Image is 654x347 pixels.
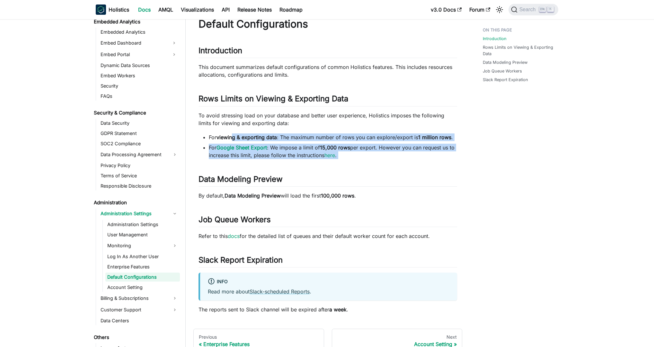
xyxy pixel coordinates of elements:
[427,4,465,15] a: v3.0 Docs
[494,4,505,15] button: Switch between dark and light mode (currently light mode)
[199,63,457,79] p: This document summarizes default configurations of common Holistics features. This includes resou...
[199,46,457,58] h2: Introduction
[217,134,277,140] strong: viewing & exporting data
[168,38,180,48] button: Expand sidebar category 'Embed Dashboard'
[105,262,180,271] a: Enterprise Features
[105,273,180,282] a: Default Configurations
[99,71,180,80] a: Embed Workers
[418,134,451,140] strong: 1 million rows
[483,77,528,83] a: Slack Report Expiration
[208,288,449,295] p: Read more about .
[99,139,180,148] a: SOC2 Compliance
[99,182,180,190] a: Responsible Disclosure
[92,17,180,26] a: Embedded Analytics
[168,49,180,60] button: Expand sidebar category 'Embed Portal'
[177,4,218,15] a: Visualizations
[199,18,457,30] h1: Default Configurations
[99,92,180,101] a: FAQs
[99,38,168,48] a: Embed Dashboard
[517,7,540,13] span: Search
[483,68,522,74] a: Job Queue Workers
[320,144,350,151] strong: 15,000 rows
[134,4,155,15] a: Docs
[218,4,234,15] a: API
[208,278,449,286] div: info
[508,4,558,15] button: Search (Ctrl+K)
[99,149,180,160] a: Data Processing Agreement
[99,316,180,325] a: Data Centers
[99,305,180,315] a: Customer Support
[99,293,180,303] a: Billing & Subscriptions
[483,59,527,65] a: Data Modeling Preview
[99,81,180,90] a: Security
[99,208,180,219] a: Administration Settings
[105,220,180,229] a: Administration Settings
[199,232,457,240] p: Refer to this for the detailed list of queues and their default worker count for each account.
[465,4,494,15] a: Forum
[109,6,129,13] b: Holistics
[483,36,507,42] a: Introduction
[337,334,457,340] div: Next
[199,174,457,187] h2: Data Modeling Preview
[99,119,180,128] a: Data Security
[250,288,310,295] a: Slack-scheduled Reports
[92,198,180,207] a: Administration
[199,94,457,106] h2: Rows Limits on Viewing & Exporting Data
[199,255,457,267] h2: Slack Report Expiration
[547,6,554,12] kbd: K
[199,334,319,340] div: Previous
[92,108,180,117] a: Security & Compliance
[99,161,180,170] a: Privacy Policy
[199,215,457,227] h2: Job Queue Workers
[234,4,276,15] a: Release Notes
[99,49,168,60] a: Embed Portal
[99,171,180,180] a: Terms of Service
[209,133,457,141] li: For : The maximum number of rows you can explore/export is .
[105,230,180,239] a: User Management
[155,4,177,15] a: AMQL
[217,144,267,151] a: Google Sheet Export
[199,112,457,127] p: To avoid stressing load on your database and better user experience, Holistics imposes the follow...
[99,28,180,37] a: Embedded Analytics
[92,333,180,342] a: Others
[209,144,457,159] li: For : We impose a limit of per export. However you can request us to increase this limit, please ...
[89,19,186,347] nav: Docs sidebar
[105,283,180,292] a: Account Setting
[199,192,457,199] p: By default, will load the first .
[99,129,180,138] a: GDPR Statement
[321,192,354,199] strong: 100,000 rows
[225,192,281,199] strong: Data Modeling Preview
[324,152,335,158] a: here
[96,4,129,15] a: HolisticsHolistics
[105,252,180,261] a: Log In As Another User
[483,44,554,56] a: Rows Limits on Viewing & Exporting Data
[99,61,180,70] a: Dynamic Data Sources
[276,4,306,15] a: Roadmap
[105,241,180,251] a: Monitoring
[199,306,457,313] p: The reports sent to Slack channel will be expired after .
[228,233,240,239] a: docs
[96,4,106,15] img: Holistics
[329,306,347,313] strong: a week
